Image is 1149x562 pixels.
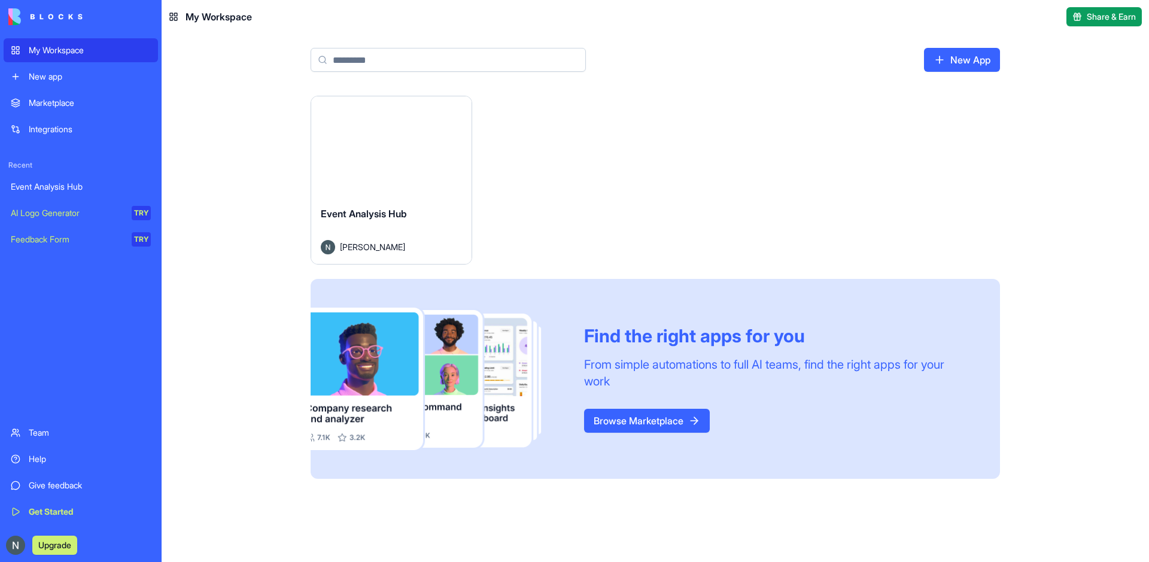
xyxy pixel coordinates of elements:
div: From simple automations to full AI teams, find the right apps for your work [584,356,971,390]
div: New app [29,71,151,83]
a: AI Logo GeneratorTRY [4,201,158,225]
div: Team [29,427,151,439]
a: Feedback FormTRY [4,227,158,251]
img: Frame_181_egmpey.png [311,308,565,451]
div: Integrations [29,123,151,135]
a: Event Analysis HubAvatar[PERSON_NAME] [311,96,472,265]
a: Team [4,421,158,445]
div: Marketplace [29,97,151,109]
img: logo [8,8,83,25]
a: Upgrade [32,539,77,551]
div: Get Started [29,506,151,518]
span: Share & Earn [1087,11,1136,23]
div: TRY [132,206,151,220]
div: Give feedback [29,479,151,491]
div: Feedback Form [11,233,123,245]
div: My Workspace [29,44,151,56]
a: New App [924,48,1000,72]
span: Recent [4,160,158,170]
div: Event Analysis Hub [11,181,151,193]
a: My Workspace [4,38,158,62]
div: TRY [132,232,151,247]
button: Upgrade [32,536,77,555]
a: Get Started [4,500,158,524]
a: Marketplace [4,91,158,115]
div: AI Logo Generator [11,207,123,219]
div: Find the right apps for you [584,325,971,347]
a: Integrations [4,117,158,141]
span: My Workspace [186,10,252,24]
a: Help [4,447,158,471]
a: Give feedback [4,473,158,497]
a: New app [4,65,158,89]
span: [PERSON_NAME] [340,241,405,253]
img: Avatar [321,240,335,254]
button: Share & Earn [1066,7,1142,26]
span: Event Analysis Hub [321,208,407,220]
a: Event Analysis Hub [4,175,158,199]
img: ACg8ocL1vD7rAQ2IFbhM59zu4LmKacefKTco8m5b5FOE3v_IX66Kcw=s96-c [6,536,25,555]
div: Help [29,453,151,465]
a: Browse Marketplace [584,409,710,433]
